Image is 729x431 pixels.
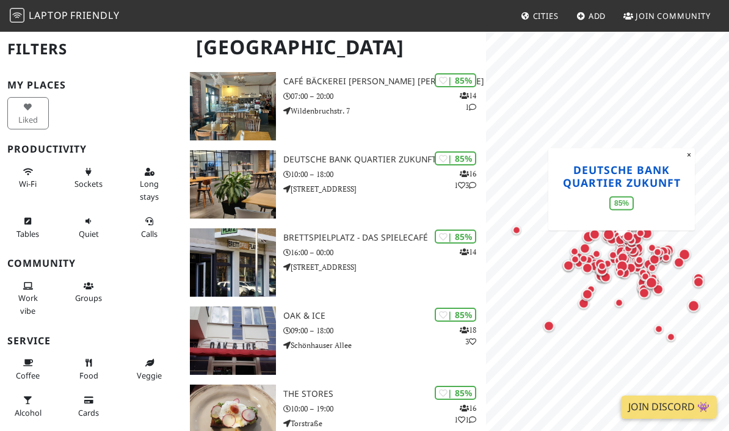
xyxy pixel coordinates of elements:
[10,8,24,23] img: LaptopFriendly
[571,291,596,316] div: Map marker
[19,178,37,189] span: Stable Wi-Fi
[75,292,102,303] span: Group tables
[7,335,175,347] h3: Service
[618,5,716,27] a: Join Community
[183,150,487,219] a: Deutsche Bank Quartier Zukunft | 85% 1613 Deutsche Bank Quartier Zukunft 10:00 – 18:00 [STREET_AD...
[7,143,175,155] h3: Productivity
[68,162,110,194] button: Sockets
[283,90,486,102] p: 07:00 – 20:00
[610,254,634,278] div: Map marker
[435,73,476,87] div: | 85%
[646,277,670,302] div: Map marker
[683,148,695,161] button: Close popup
[619,229,644,253] div: Map marker
[183,306,487,375] a: OAK & ICE | 85% 183 OAK & ICE 09:00 – 18:00 Schönhauser Allee
[129,211,170,244] button: Calls
[74,178,103,189] span: Power sockets
[533,10,559,21] span: Cities
[16,370,40,381] span: Coffee
[659,325,683,349] div: Map marker
[460,90,476,113] p: 14 1
[593,265,618,289] div: Map marker
[607,291,631,315] div: Map marker
[283,339,486,351] p: Schönhauser Allee
[283,154,486,165] h3: Deutsche Bank Quartier Zukunft
[590,254,614,278] div: Map marker
[435,230,476,244] div: | 85%
[68,276,110,308] button: Groups
[592,264,616,289] div: Map marker
[7,211,49,244] button: Tables
[637,271,662,295] div: Map marker
[686,266,711,291] div: Map marker
[589,258,613,282] div: Map marker
[183,228,487,297] a: Brettspielplatz - Das Spielecafé | 85% 14 Brettspielplatz - Das Spielecafé 16:00 – 00:00 [STREET_...
[573,236,597,261] div: Map marker
[634,281,658,306] div: Map marker
[597,211,622,236] div: Map marker
[575,256,600,280] div: Map marker
[672,242,697,267] div: Map marker
[190,150,277,219] img: Deutsche Bank Quartier Zukunft
[633,264,658,289] div: Map marker
[190,72,277,140] img: Café Bäckerei Mona Lisa
[283,389,486,399] h3: The Stores
[283,247,486,258] p: 16:00 – 00:00
[639,270,664,295] div: Map marker
[283,105,486,117] p: Wildenbruchstr. 7
[7,79,175,91] h3: My Places
[571,5,611,27] a: Add
[574,284,598,309] div: Map marker
[68,390,110,422] button: Cards
[686,270,711,294] div: Map marker
[435,151,476,165] div: | 85%
[611,261,635,286] div: Map marker
[79,370,98,381] span: Food
[589,10,606,21] span: Add
[283,168,486,180] p: 10:00 – 18:00
[283,261,486,273] p: [STREET_ADDRESS]
[18,292,38,316] span: People working
[454,168,476,191] p: 16 1 3
[612,223,637,247] div: Map marker
[562,239,587,264] div: Map marker
[611,243,636,267] div: Map marker
[576,225,601,249] div: Map marker
[435,308,476,322] div: | 85%
[614,226,639,251] div: Map marker
[7,353,49,385] button: Coffee
[78,407,99,418] span: Credit cards
[129,353,170,385] button: Veggie
[68,353,110,385] button: Food
[68,211,110,244] button: Quiet
[537,314,561,338] div: Map marker
[454,402,476,426] p: 16 1 1
[627,248,651,272] div: Map marker
[608,228,633,252] div: Map marker
[647,317,671,341] div: Map marker
[667,250,691,275] div: Map marker
[140,178,159,201] span: Long stays
[590,258,614,282] div: Map marker
[283,403,486,415] p: 10:00 – 19:00
[29,9,68,22] span: Laptop
[283,76,486,87] h3: Café Bäckerei [PERSON_NAME] [PERSON_NAME]
[7,390,49,422] button: Alcohol
[283,311,486,321] h3: OAK & ICE
[16,228,39,239] span: Work-friendly tables
[190,306,277,375] img: OAK & ICE
[611,245,635,270] div: Map marker
[656,238,680,263] div: Map marker
[589,258,614,283] div: Map marker
[7,258,175,269] h3: Community
[609,196,634,210] div: 85%
[435,386,476,400] div: | 85%
[629,277,654,301] div: Map marker
[460,324,476,347] p: 18 3
[183,72,487,140] a: Café Bäckerei Mona Lisa | 85% 141 Café Bäckerei [PERSON_NAME] [PERSON_NAME] 07:00 – 20:00 Wildenb...
[632,281,656,305] div: Map marker
[616,224,640,248] div: Map marker
[571,247,596,271] div: Map marker
[283,183,486,195] p: [STREET_ADDRESS]
[190,228,277,297] img: Brettspielplatz - Das Spielecafé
